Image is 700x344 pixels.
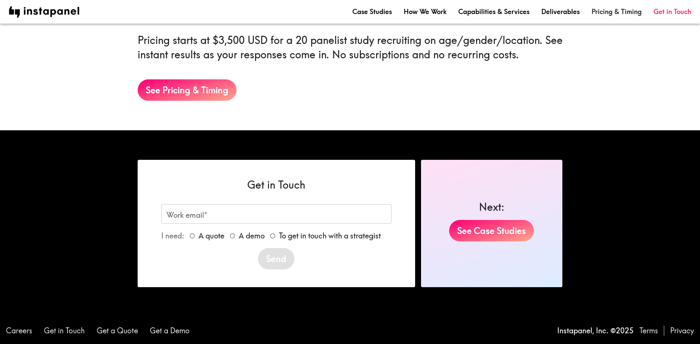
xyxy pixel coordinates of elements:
[161,231,184,240] span: I need:
[557,326,634,336] p: Instapanel, Inc. © 2025
[670,326,694,336] a: Privacy
[138,79,237,101] a: See Pricing & Timing
[97,326,138,336] a: Get a Quote
[239,231,265,241] span: A demo
[639,326,658,336] a: Terms
[449,220,534,241] a: See Case Studies
[458,7,530,16] a: Capabilities & Services
[138,33,563,62] h6: Pricing starts at $3,500 USD for a 20 panelist study recruiting on age/gender/location. See insta...
[6,326,32,336] a: Careers
[404,7,446,16] a: How We Work
[279,231,381,241] span: To get in touch with a strategist
[9,6,79,18] img: instapanel
[479,200,504,214] h6: Next:
[592,7,642,16] a: Pricing & Timing
[352,7,392,16] a: Case Studies
[161,178,392,192] h6: Get in Touch
[258,248,294,269] button: Send
[541,7,580,16] a: Deliverables
[150,326,190,336] a: Get a Demo
[654,7,691,16] a: Get in Touch
[199,231,224,241] span: A quote
[44,326,85,336] a: Get in Touch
